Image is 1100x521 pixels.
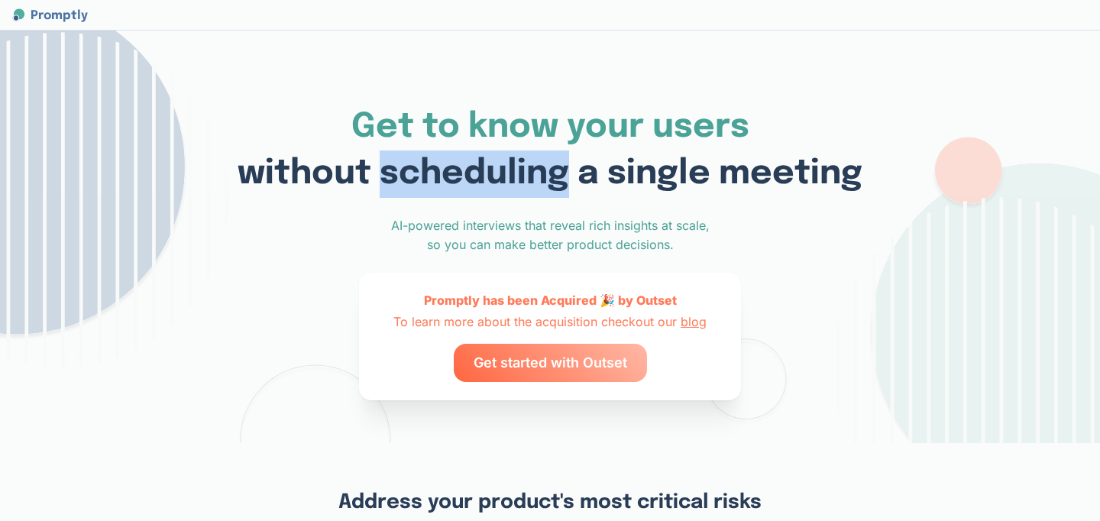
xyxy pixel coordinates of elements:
a: blog [681,314,707,329]
div: AI-powered interviews that reveal rich insights at scale, so you can make better product decisions. [390,216,710,254]
span: Get started with Outset [474,344,627,382]
h2: Address your product's most critical risks [338,489,762,516]
img: Promptly [10,5,28,24]
div: Promptly has been Acquired 🎉 by Outset [424,291,677,310]
span: without scheduling a single meeting [238,157,862,191]
a: PromptlyPromptly [6,4,92,27]
span: Promptly [31,7,88,26]
a: Get started with Outset [454,344,647,382]
span: Get to know your users [351,110,749,144]
div: To learn more about the acquisition checkout our [393,312,707,332]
